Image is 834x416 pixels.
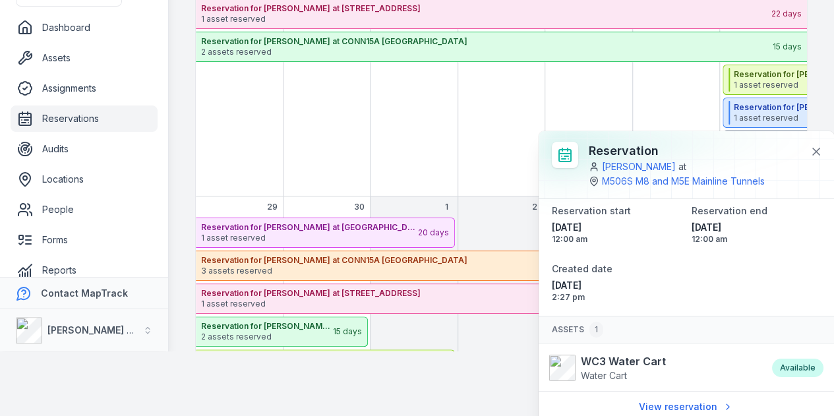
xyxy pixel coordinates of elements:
[692,234,821,245] span: 12:00 am
[11,196,158,223] a: People
[552,292,681,303] span: 2:27 pm
[267,202,278,212] span: 29
[11,45,158,71] a: Assets
[581,370,627,381] span: Water Cart
[201,332,332,342] span: 2 assets reserved
[589,322,603,338] div: 1
[552,205,631,216] span: Reservation start
[552,263,612,274] span: Created date
[552,234,681,245] span: 12:00 am
[549,353,759,382] a: WC3 Water CartWater Cart
[531,202,537,212] span: 2
[11,166,158,193] a: Locations
[201,14,770,24] span: 1 asset reserved
[772,359,823,377] div: Available
[41,287,128,299] strong: Contact MapTrack
[11,136,158,162] a: Audits
[552,279,681,292] span: [DATE]
[11,227,158,253] a: Forms
[581,353,666,369] strong: WC3 Water Cart
[11,75,158,102] a: Assignments
[196,283,807,314] button: Reservation for [PERSON_NAME] at [STREET_ADDRESS]1 asset reserved22 days
[201,299,770,309] span: 1 asset reserved
[201,233,417,243] span: 1 asset reserved
[201,222,417,233] strong: Reservation for [PERSON_NAME] at [GEOGRAPHIC_DATA]
[201,47,771,57] span: 2 assets reserved
[11,15,158,41] a: Dashboard
[201,36,771,47] strong: Reservation for [PERSON_NAME] at CONN15A [GEOGRAPHIC_DATA]
[196,218,455,248] button: Reservation for [PERSON_NAME] at [GEOGRAPHIC_DATA]1 asset reserved20 days
[47,324,156,336] strong: [PERSON_NAME] Group
[552,322,603,338] span: Assets
[196,251,807,281] button: Reservation for [PERSON_NAME] at CONN15A [GEOGRAPHIC_DATA]3 assets reserved22 days
[692,221,821,245] time: 01/10/2025, 12:00:00 am
[445,202,448,212] span: 1
[552,279,681,303] time: 27/08/2025, 2:27:49 pm
[692,205,767,216] span: Reservation end
[589,142,800,160] h3: Reservation
[201,321,332,332] strong: Reservation for [PERSON_NAME] at CONN15A [GEOGRAPHIC_DATA]
[678,160,686,173] span: at
[692,221,821,234] span: [DATE]
[201,255,770,266] strong: Reservation for [PERSON_NAME] at CONN15A [GEOGRAPHIC_DATA]
[602,160,676,173] a: [PERSON_NAME]
[11,257,158,283] a: Reports
[201,288,770,299] strong: Reservation for [PERSON_NAME] at [STREET_ADDRESS]
[552,221,681,245] time: 28/09/2025, 12:00:00 am
[354,202,365,212] span: 30
[602,175,765,188] a: M506S M8 and M5E Mainline Tunnels
[11,105,158,132] a: Reservations
[196,316,368,347] button: Reservation for [PERSON_NAME] at CONN15A [GEOGRAPHIC_DATA]2 assets reserved15 days
[201,3,770,14] strong: Reservation for [PERSON_NAME] at [STREET_ADDRESS]
[552,221,681,234] span: [DATE]
[201,266,770,276] span: 3 assets reserved
[196,32,807,62] button: Reservation for [PERSON_NAME] at CONN15A [GEOGRAPHIC_DATA]2 assets reserved15 days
